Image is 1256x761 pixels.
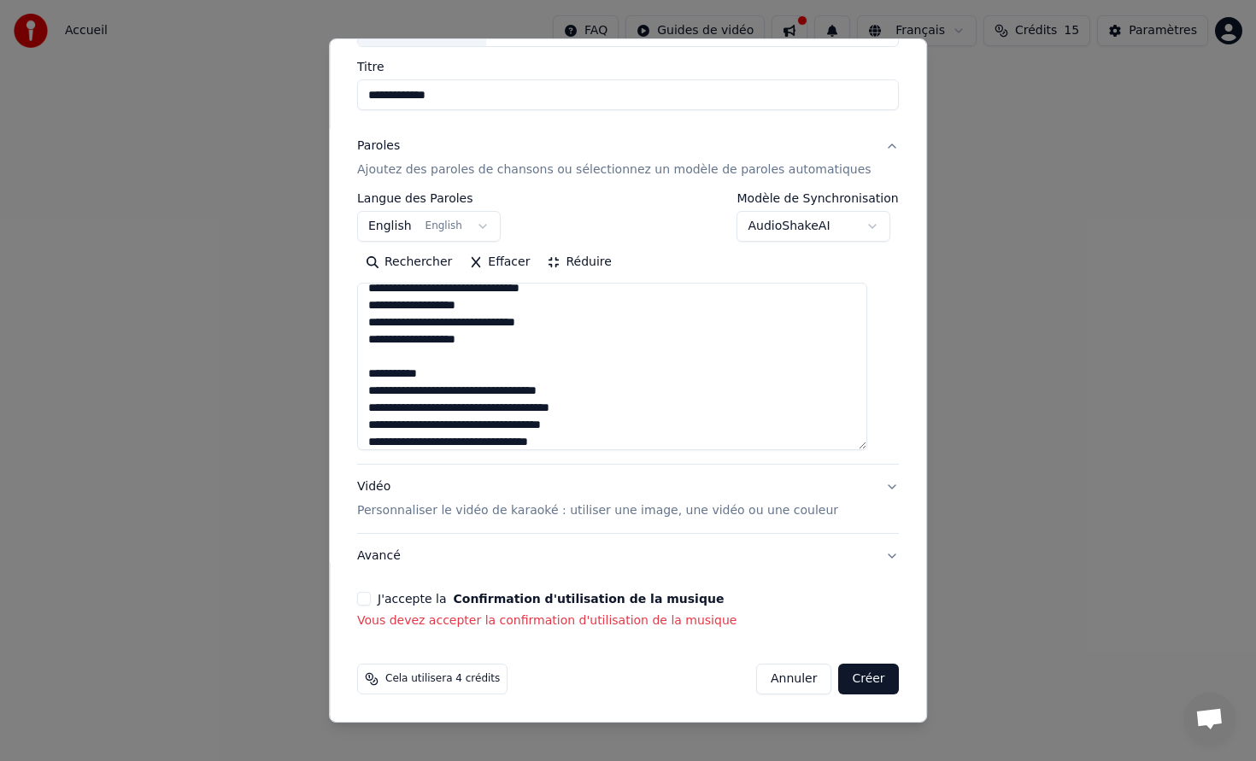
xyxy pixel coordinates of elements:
label: J'accepte la [378,593,724,605]
div: Vidéo [357,479,838,520]
button: Avancé [357,534,899,578]
div: ParolesAjoutez des paroles de chansons ou sélectionnez un modèle de paroles automatiques [357,193,899,465]
p: Ajoutez des paroles de chansons ou sélectionnez un modèle de paroles automatiques [357,162,872,179]
button: Effacer [461,249,538,277]
label: Titre [357,61,899,73]
label: Langue des Paroles [357,193,501,205]
button: Rechercher [357,249,461,277]
div: Choisir un fichier [358,16,486,47]
span: Cela utilisera 4 crédits [385,672,500,686]
button: VidéoPersonnaliser le vidéo de karaoké : utiliser une image, une vidéo ou une couleur [357,465,899,534]
label: Modèle de Synchronisation [737,193,899,205]
p: Vous devez accepter la confirmation d'utilisation de la musique [357,612,899,629]
button: Réduire [539,249,620,277]
button: Annuler [756,664,831,694]
button: J'accepte la [454,593,725,605]
p: Personnaliser le vidéo de karaoké : utiliser une image, une vidéo ou une couleur [357,502,838,519]
button: Créer [839,664,899,694]
div: Paroles [357,138,400,155]
button: ParolesAjoutez des paroles de chansons ou sélectionnez un modèle de paroles automatiques [357,125,899,193]
div: /Users/raphaelroux_air/Downloads/videoplayback.mp4 [487,23,778,40]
